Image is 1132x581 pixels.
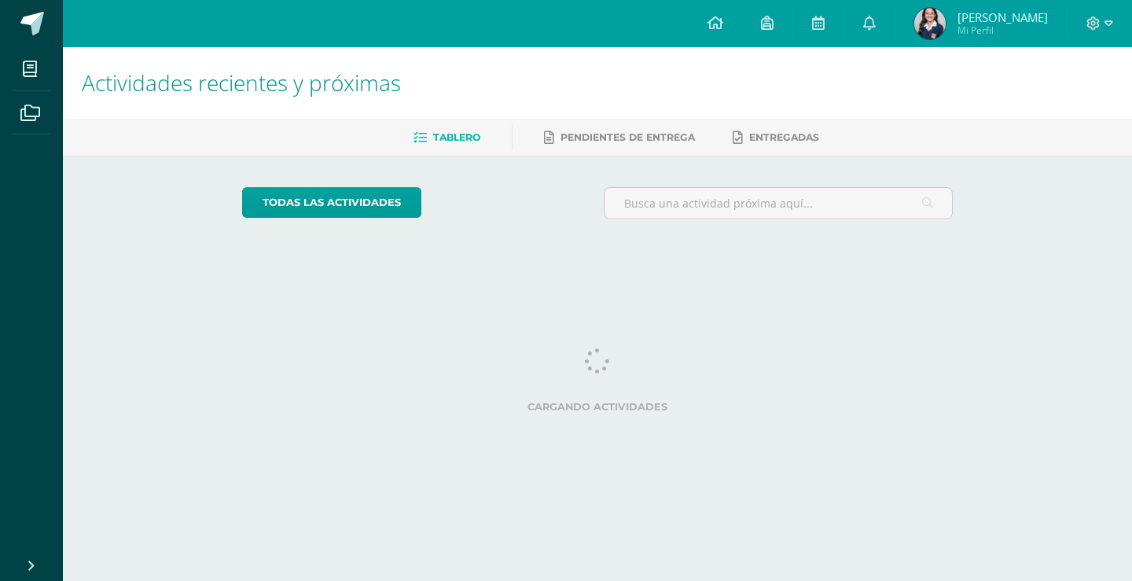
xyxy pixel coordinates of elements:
span: Tablero [433,131,480,143]
span: Actividades recientes y próximas [82,68,401,97]
label: Cargando actividades [242,401,954,413]
input: Busca una actividad próxima aquí... [605,188,953,219]
a: Tablero [413,125,480,150]
span: Entregadas [749,131,819,143]
span: Pendientes de entrega [560,131,695,143]
a: Pendientes de entrega [544,125,695,150]
a: todas las Actividades [242,187,421,218]
span: Mi Perfil [957,24,1048,37]
img: 247608930fe9e8d457b9cdbfcb073c93.png [914,8,946,39]
span: [PERSON_NAME] [957,9,1048,25]
a: Entregadas [733,125,819,150]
